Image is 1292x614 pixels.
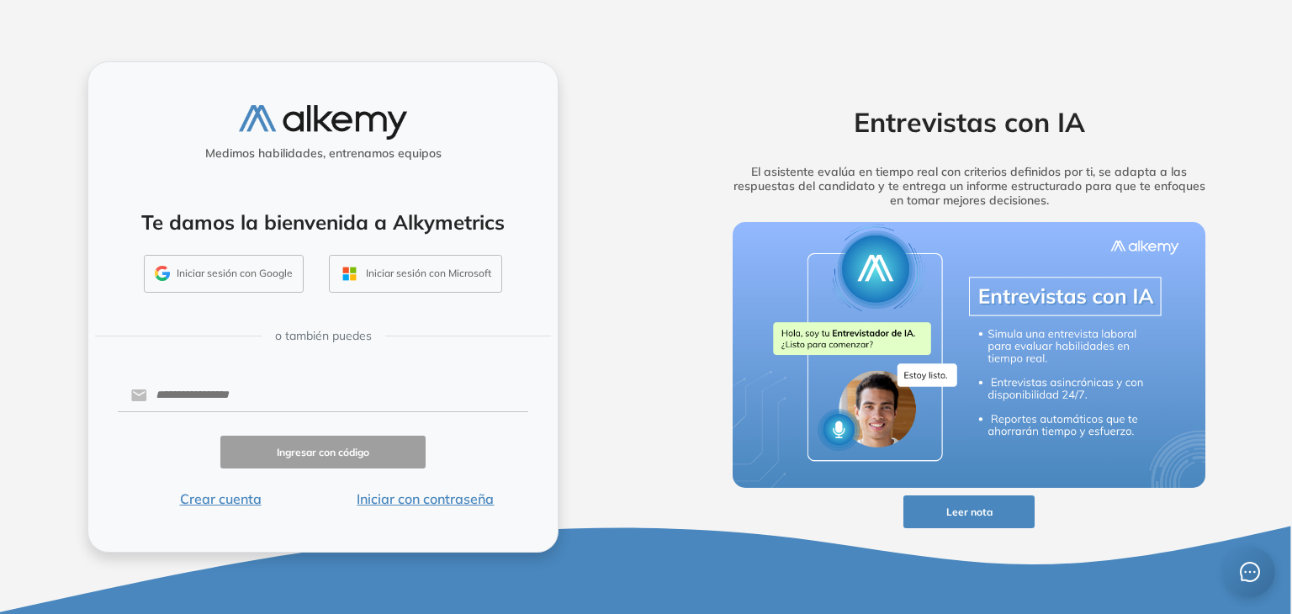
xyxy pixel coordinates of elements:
[733,222,1205,488] img: img-more-info
[1240,562,1260,582] span: message
[155,266,170,281] img: GMAIL_ICON
[340,264,359,283] img: OUTLOOK_ICON
[95,146,551,161] h5: Medimos habilidades, entrenamos equipos
[323,489,528,509] button: Iniciar con contraseña
[110,210,536,235] h4: Te damos la bienvenida a Alkymetrics
[220,436,426,468] button: Ingresar con código
[144,255,304,294] button: Iniciar sesión con Google
[329,255,502,294] button: Iniciar sesión con Microsoft
[707,165,1231,207] h5: El asistente evalúa en tiempo real con criterios definidos por ti, se adapta a las respuestas del...
[903,495,1035,528] button: Leer nota
[275,327,372,345] span: o también puedes
[707,106,1231,138] h2: Entrevistas con IA
[118,489,323,509] button: Crear cuenta
[239,105,407,140] img: logo-alkemy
